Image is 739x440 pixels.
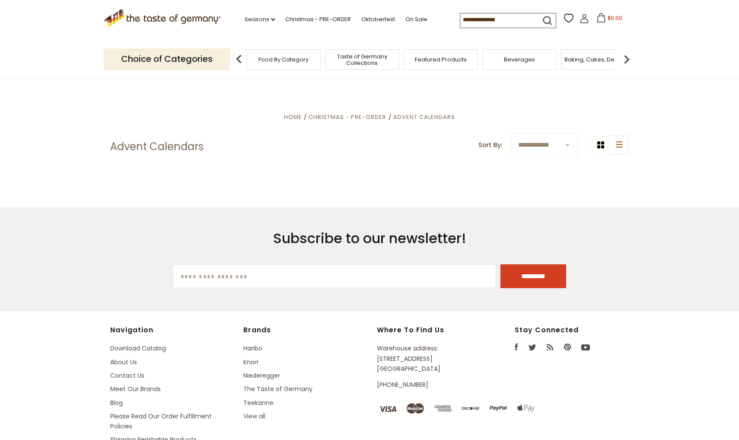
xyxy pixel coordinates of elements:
[243,412,265,421] a: View all
[377,326,475,334] h4: Where to find us
[110,385,161,393] a: Meet Our Brands
[504,56,535,63] a: Beverages
[243,385,312,393] a: The Taste of Germany
[285,15,351,24] a: Christmas - PRE-ORDER
[415,56,467,63] a: Featured Products
[110,326,235,334] h4: Navigation
[110,358,137,366] a: About Us
[110,412,212,430] a: Please Read Our Order Fulfillment Policies
[243,344,262,353] a: Haribo
[104,48,230,70] p: Choice of Categories
[243,371,280,380] a: Niederegger
[243,398,274,407] a: Teekanne
[309,113,386,121] a: Christmas - PRE-ORDER
[284,113,302,121] a: Home
[608,14,622,22] span: $0.00
[230,51,248,68] img: previous arrow
[110,140,204,153] h1: Advent Calendars
[591,13,628,26] button: $0.00
[110,344,166,353] a: Download Catalog
[478,140,502,151] label: Sort By:
[245,15,275,24] a: Seasons
[405,15,427,24] a: On Sale
[328,53,397,66] a: Taste of Germany Collections
[377,344,475,374] p: Warehouse address: [STREET_ADDRESS] [GEOGRAPHIC_DATA]
[393,113,455,121] a: Advent Calendars
[243,358,259,366] a: Knorr
[258,56,309,63] a: Food By Category
[618,51,635,68] img: next arrow
[243,326,368,334] h4: Brands
[564,56,631,63] a: Baking, Cakes, Desserts
[361,15,395,24] a: Oktoberfest
[377,380,475,390] p: [PHONE_NUMBER]
[110,398,123,407] a: Blog
[173,230,567,247] h3: Subscribe to our newsletter!
[515,326,629,334] h4: Stay Connected
[110,371,144,380] a: Contact Us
